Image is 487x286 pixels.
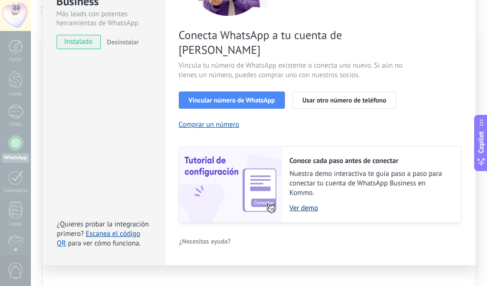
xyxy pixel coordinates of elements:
[290,204,451,213] a: Ver demo
[179,120,240,129] button: Comprar un número
[290,156,451,165] h2: Conoce cada paso antes de conectar
[477,132,486,153] span: Copilot
[292,92,396,109] button: Usar otro número de teléfono
[57,229,140,248] a: Escanea el código QR
[179,92,285,109] button: Vincular número de WhatsApp
[179,238,231,245] span: ¿Necesitas ayuda?
[179,61,405,80] span: Vincula tu número de WhatsApp existente o conecta uno nuevo. Si aún no tienes un número, puedes c...
[57,10,150,28] div: Más leads con potentes herramientas de WhatsApp
[68,239,141,248] span: para ver cómo funciona.
[179,234,232,248] button: ¿Necesitas ayuda?
[302,97,386,103] span: Usar otro número de teléfono
[189,97,275,103] span: Vincular número de WhatsApp
[290,169,451,198] span: Nuestra demo interactiva te guía paso a paso para conectar tu cuenta de WhatsApp Business en Kommo.
[179,28,405,57] span: Conecta WhatsApp a tu cuenta de [PERSON_NAME]
[107,38,139,46] span: Desinstalar
[57,35,100,49] span: instalado
[103,35,139,49] button: Desinstalar
[57,220,149,238] span: ¿Quieres probar la integración primero?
